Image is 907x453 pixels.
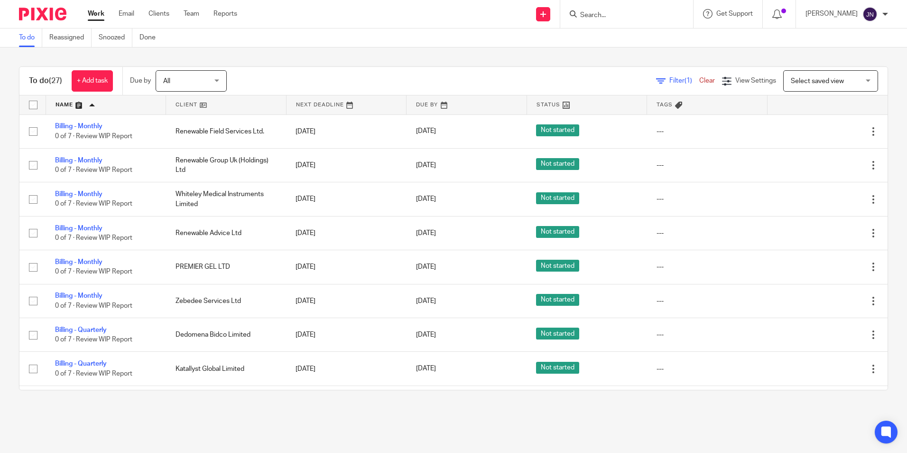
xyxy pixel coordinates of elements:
span: Select saved view [791,78,844,85]
td: [DATE] [286,182,407,216]
span: Get Support [716,10,753,17]
td: [DATE] [286,352,407,386]
a: Team [184,9,199,19]
span: Not started [536,192,579,204]
span: 0 of 7 · Review WIP Report [55,235,132,241]
p: Due by [130,76,151,85]
td: [DATE] [286,148,407,182]
span: [DATE] [416,162,436,169]
p: [PERSON_NAME] [805,9,858,19]
a: Work [88,9,104,19]
a: Billing - Quarterly [55,327,107,333]
a: + Add task [72,70,113,92]
span: 0 of 7 · Review WIP Report [55,370,132,377]
input: Search [579,11,665,20]
span: (27) [49,77,62,85]
td: [DATE] [286,250,407,284]
td: [DATE] [286,318,407,352]
td: PREMIER GEL LTD [166,250,287,284]
span: [DATE] [416,264,436,270]
td: La Cabra Risteri ApS [166,386,287,419]
a: Reassigned [49,28,92,47]
h1: To do [29,76,62,86]
span: Not started [536,328,579,340]
span: [DATE] [416,298,436,304]
span: Not started [536,260,579,272]
td: Dedomena Bidco Limited [166,318,287,352]
span: Not started [536,294,579,306]
span: All [163,78,170,85]
span: [DATE] [416,331,436,338]
span: Not started [536,124,579,136]
span: [DATE] [416,366,436,372]
span: 0 of 7 · Review WIP Report [55,201,132,208]
span: 0 of 7 · Review WIP Report [55,302,132,309]
span: Not started [536,362,579,374]
div: --- [657,160,758,170]
span: Not started [536,226,579,238]
td: Renewable Field Services Ltd. [166,114,287,148]
div: --- [657,330,758,340]
td: Renewable Advice Ltd [166,216,287,250]
span: 0 of 7 · Review WIP Report [55,336,132,343]
span: 0 of 7 · Review WIP Report [55,133,132,140]
td: [DATE] [286,216,407,250]
div: --- [657,262,758,272]
a: Billing - Monthly [55,225,102,232]
span: Filter [669,77,699,84]
td: [DATE] [286,386,407,419]
span: Tags [657,102,673,107]
a: Reports [213,9,237,19]
span: 0 of 7 · Review WIP Report [55,167,132,173]
span: [DATE] [416,128,436,135]
span: [DATE] [416,230,436,236]
td: Zebedee Services Ltd [166,284,287,318]
td: [DATE] [286,114,407,148]
div: --- [657,228,758,238]
a: Clients [148,9,169,19]
a: Billing - Quarterly [55,360,107,367]
td: Renewable Group Uk (Holdings) Ltd [166,148,287,182]
img: Pixie [19,8,66,20]
a: Clear [699,77,715,84]
a: Billing - Monthly [55,123,102,130]
span: (1) [685,77,692,84]
td: Katallyst Global Limited [166,352,287,386]
div: --- [657,364,758,374]
span: Not started [536,158,579,170]
span: 0 of 7 · Review WIP Report [55,269,132,275]
span: [DATE] [416,196,436,202]
a: Billing - Monthly [55,191,102,198]
img: svg%3E [862,7,878,22]
a: Snoozed [99,28,132,47]
span: View Settings [735,77,776,84]
a: To do [19,28,42,47]
td: [DATE] [286,284,407,318]
a: Billing - Monthly [55,259,102,265]
a: Billing - Monthly [55,157,102,164]
div: --- [657,127,758,136]
a: Billing - Monthly [55,293,102,299]
td: Whiteley Medical Instruments Limited [166,182,287,216]
a: Email [119,9,134,19]
a: Done [139,28,163,47]
div: --- [657,194,758,204]
div: --- [657,296,758,306]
